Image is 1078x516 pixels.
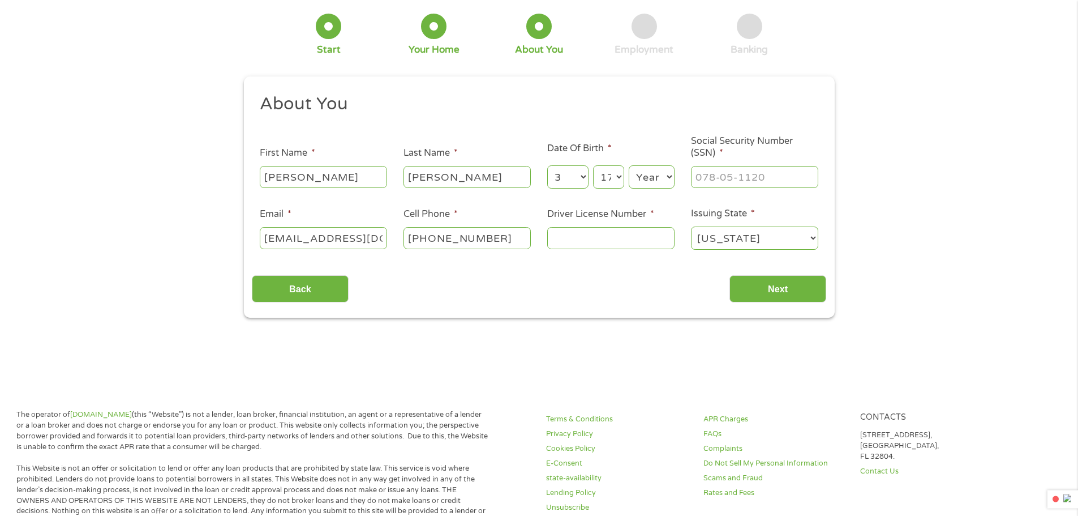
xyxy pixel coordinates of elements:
[546,443,690,454] a: Cookies Policy
[546,502,690,513] a: Unsubscribe
[70,410,132,419] a: [DOMAIN_NAME]
[260,166,387,187] input: John
[546,473,690,484] a: state-availability
[515,44,563,56] div: About You
[403,166,531,187] input: Smith
[691,166,818,187] input: 078-05-1120
[403,208,458,220] label: Cell Phone
[860,466,1004,477] a: Contact Us
[703,488,847,498] a: Rates and Fees
[615,44,673,56] div: Employment
[691,208,755,220] label: Issuing State
[703,458,847,469] a: Do Not Sell My Personal Information
[546,429,690,440] a: Privacy Policy
[260,147,315,159] label: First Name
[547,143,612,155] label: Date Of Birth
[260,227,387,249] input: john@gmail.com
[860,412,1004,423] h4: Contacts
[260,93,810,116] h2: About You
[252,275,349,303] input: Back
[703,414,847,425] a: APR Charges
[317,44,341,56] div: Start
[731,44,768,56] div: Banking
[729,275,826,303] input: Next
[403,147,458,159] label: Last Name
[260,208,291,220] label: Email
[703,443,847,454] a: Complaints
[546,458,690,469] a: E-Consent
[546,488,690,498] a: Lending Policy
[409,44,459,56] div: Your Home
[703,429,847,440] a: FAQs
[703,473,847,484] a: Scams and Fraud
[546,414,690,425] a: Terms & Conditions
[547,208,654,220] label: Driver License Number
[691,135,818,159] label: Social Security Number (SSN)
[16,410,488,453] p: The operator of (this “Website”) is not a lender, loan broker, financial institution, an agent or...
[860,430,1004,462] p: [STREET_ADDRESS], [GEOGRAPHIC_DATA], FL 32804.
[403,227,531,249] input: (541) 754-3010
